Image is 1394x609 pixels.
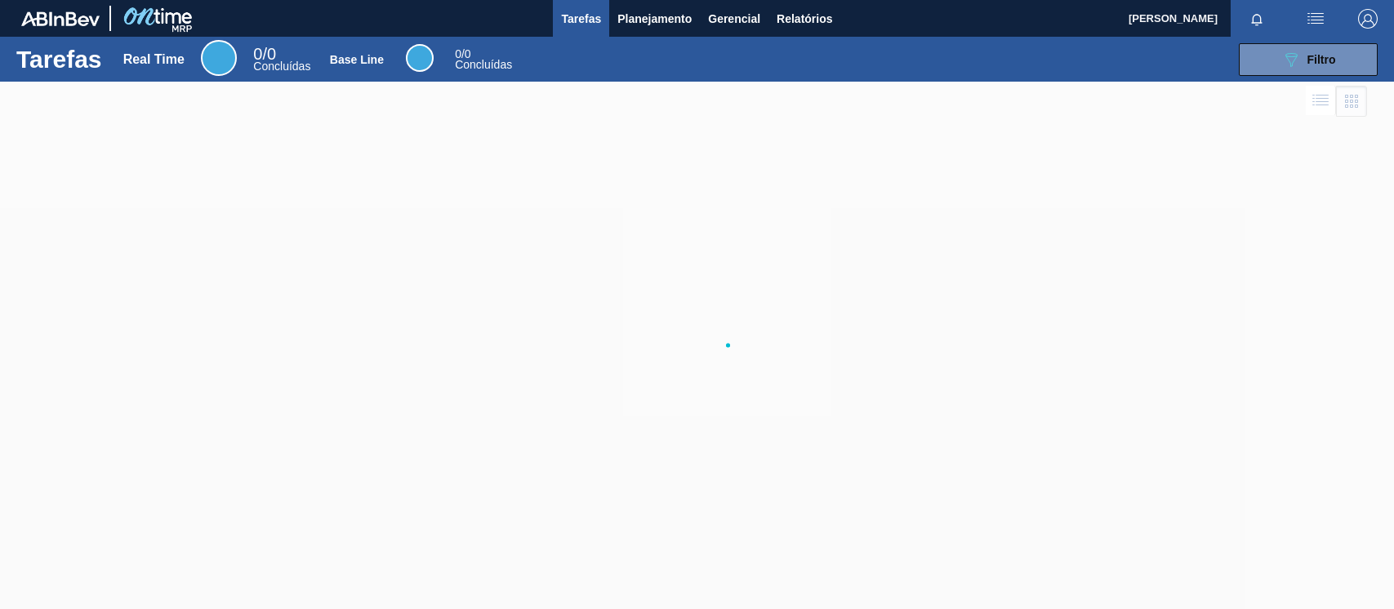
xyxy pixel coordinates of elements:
div: Real Time [201,40,237,76]
button: Filtro [1239,43,1378,76]
div: Base Line [455,49,512,70]
span: / 0 [455,47,470,60]
img: TNhmsLtSVTkK8tSr43FrP2fwEKptu5GPRR3wAAAABJRU5ErkJggg== [21,11,100,26]
h1: Tarefas [16,50,102,69]
img: Logout [1358,9,1378,29]
span: Gerencial [708,9,760,29]
span: Filtro [1307,53,1336,66]
span: Relatórios [777,9,832,29]
span: Concluídas [455,58,512,71]
span: 0 [455,47,461,60]
img: userActions [1306,9,1325,29]
div: Real Time [123,52,185,67]
span: Tarefas [561,9,601,29]
span: / 0 [253,45,276,63]
div: Base Line [330,53,384,66]
button: Notificações [1231,7,1283,30]
span: 0 [253,45,262,63]
div: Real Time [253,47,310,72]
span: Planejamento [617,9,692,29]
span: Concluídas [253,60,310,73]
div: Base Line [406,44,434,72]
